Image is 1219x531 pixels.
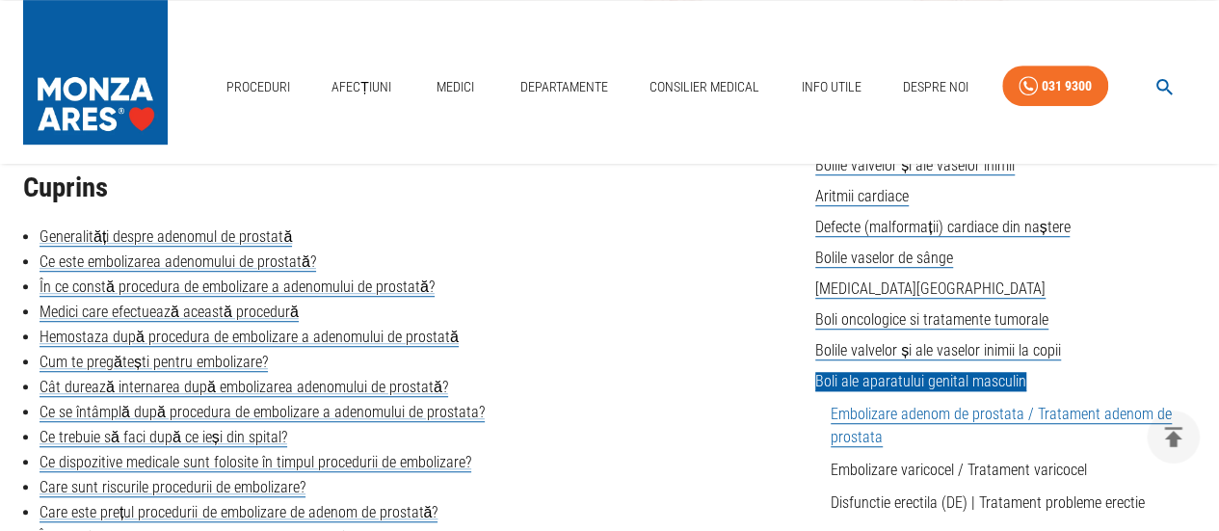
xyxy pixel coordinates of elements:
a: Generalități despre adenomul de prostată [40,227,292,247]
span: Bolile valvelor și ale vaselor inimii [815,156,1015,175]
a: Medici care efectuează această procedură [40,303,299,322]
h2: Cuprins [23,173,800,203]
span: Aritmii cardiace [815,187,909,206]
a: Ce se întâmplă după procedura de embolizare a adenomului de prostata? [40,403,485,422]
a: În ce constă procedura de embolizare a adenomului de prostată? [40,278,435,297]
a: Cât durează internarea după embolizarea adenomului de prostată? [40,378,448,397]
a: Embolizare adenom de prostata / Tratament adenom de prostata [831,405,1172,447]
a: Despre Noi [895,67,976,107]
a: 031 9300 [1002,66,1108,107]
div: 031 9300 [1042,74,1092,98]
a: Care sunt riscurile procedurii de embolizare? [40,478,305,497]
a: Medici [425,67,487,107]
a: Ce dispozitive medicale sunt folosite în timpul procedurii de embolizare? [40,453,471,472]
a: Ce este embolizarea adenomului de prostată? [40,252,316,272]
a: Ce trebuie să faci după ce ieși din spital? [40,428,287,447]
a: Disfunctie erectila (DE) | Tratament probleme erectie [831,493,1145,512]
a: Care este prețul procedurii de embolizare de adenom de prostată? [40,503,437,522]
a: Cum te pregătești pentru embolizare? [40,353,268,372]
a: Consilier Medical [642,67,767,107]
span: Boli oncologice si tratamente tumorale [815,310,1048,330]
button: delete [1147,411,1200,464]
span: [MEDICAL_DATA][GEOGRAPHIC_DATA] [815,279,1046,299]
a: Departamente [513,67,616,107]
a: Embolizare varicocel / Tratament varicocel [831,461,1087,479]
span: Defecte (malformații) cardiace din naștere [815,218,1070,237]
a: Info Utile [793,67,868,107]
span: Bolile vaselor de sânge [815,249,953,268]
a: Afecțiuni [324,67,399,107]
a: Proceduri [219,67,298,107]
a: Hemostaza după procedura de embolizare a adenomului de prostată [40,328,459,347]
span: Boli ale aparatului genital masculin [815,372,1026,391]
span: Bolile valvelor și ale vaselor inimii la copii [815,341,1061,360]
